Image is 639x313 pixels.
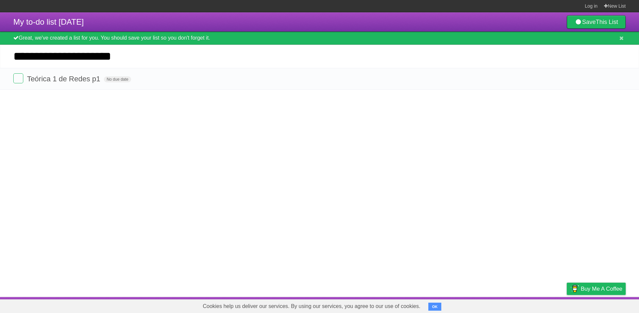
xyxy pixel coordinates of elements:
[584,299,626,311] a: Suggest a feature
[196,300,427,313] span: Cookies help us deliver our services. By using our services, you agree to our use of cookies.
[558,299,575,311] a: Privacy
[567,283,626,295] a: Buy me a coffee
[596,19,618,25] b: This List
[567,15,626,29] a: SaveThis List
[478,299,492,311] a: About
[27,75,102,83] span: Teórica 1 de Redes p1
[500,299,527,311] a: Developers
[570,283,579,294] img: Buy me a coffee
[13,73,23,83] label: Done
[535,299,550,311] a: Terms
[428,303,441,311] button: OK
[581,283,622,295] span: Buy me a coffee
[13,17,84,26] span: My to-do list [DATE]
[104,76,131,82] span: No due date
